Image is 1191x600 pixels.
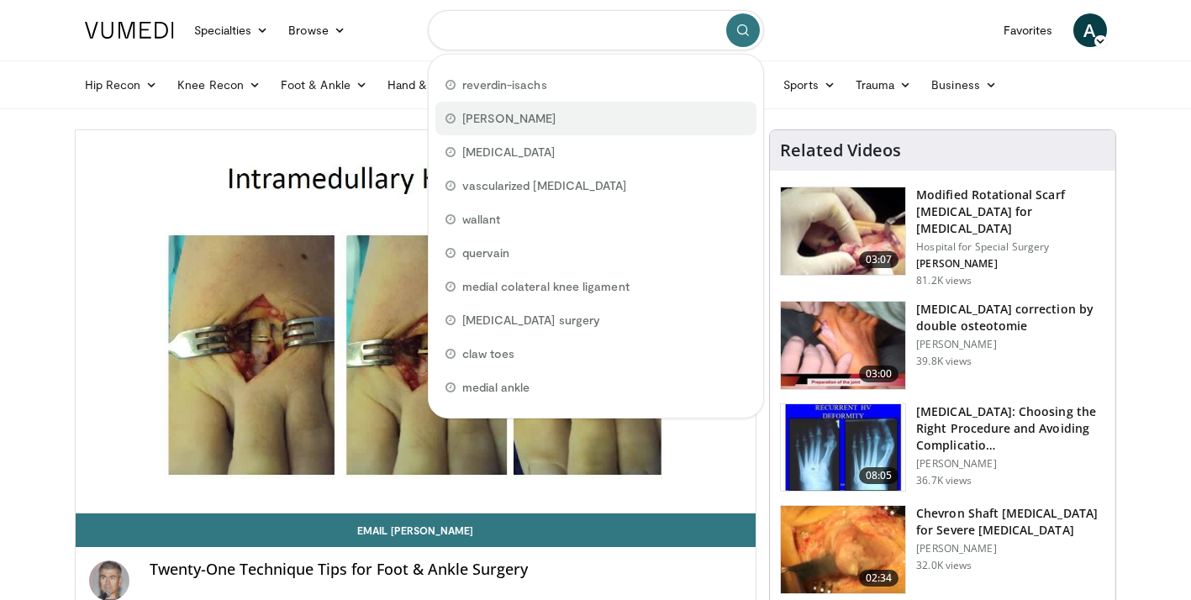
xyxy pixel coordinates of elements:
img: sanhudo_chevron_3.png.150x105_q85_crop-smart_upscale.jpg [781,506,905,593]
img: VuMedi Logo [85,22,174,39]
a: Hip Recon [75,68,168,102]
a: Email [PERSON_NAME] [76,513,756,547]
a: 03:07 Modified Rotational Scarf [MEDICAL_DATA] for [MEDICAL_DATA] Hospital for Special Surgery [P... [780,187,1105,287]
a: 03:00 [MEDICAL_DATA] correction by double osteotomie [PERSON_NAME] 39.8K views [780,301,1105,390]
span: reverdin-isachs [462,76,547,93]
p: 81.2K views [916,274,972,287]
a: A [1073,13,1107,47]
span: 08:05 [859,467,899,484]
a: Browse [278,13,356,47]
span: claw toes [462,345,515,362]
a: 02:34 Chevron Shaft [MEDICAL_DATA] for Severe [MEDICAL_DATA] [PERSON_NAME] 32.0K views [780,505,1105,594]
video-js: Video Player [76,130,756,513]
p: [PERSON_NAME] [916,338,1105,351]
h4: Related Videos [780,140,901,161]
img: 3c75a04a-ad21-4ad9-966a-c963a6420fc5.150x105_q85_crop-smart_upscale.jpg [781,404,905,492]
p: [PERSON_NAME] [916,542,1105,555]
a: Sports [773,68,846,102]
a: Business [921,68,1007,102]
p: [PERSON_NAME] [916,457,1105,471]
span: vascularized [MEDICAL_DATA] [462,177,627,194]
p: Hospital for Special Surgery [916,240,1105,254]
p: [PERSON_NAME] [916,257,1105,271]
a: Favorites [993,13,1063,47]
span: [PERSON_NAME] [462,110,556,127]
h3: [MEDICAL_DATA]: Choosing the Right Procedure and Avoiding Complicatio… [916,403,1105,454]
span: [MEDICAL_DATA] [462,144,556,161]
p: 36.7K views [916,474,972,487]
h3: Chevron Shaft [MEDICAL_DATA] for Severe [MEDICAL_DATA] [916,505,1105,539]
a: Specialties [184,13,279,47]
a: 08:05 [MEDICAL_DATA]: Choosing the Right Procedure and Avoiding Complicatio… [PERSON_NAME] 36.7K ... [780,403,1105,492]
input: Search topics, interventions [428,10,764,50]
h4: Twenty-One Technique Tips for Foot & Ankle Surgery [150,561,743,579]
p: 39.8K views [916,355,972,368]
h3: [MEDICAL_DATA] correction by double osteotomie [916,301,1105,334]
a: Hand & Wrist [377,68,486,102]
span: medial colateral knee ligament [462,278,630,295]
span: [MEDICAL_DATA] surgery [462,312,601,329]
a: Knee Recon [167,68,271,102]
a: Foot & Ankle [271,68,377,102]
span: 03:00 [859,366,899,382]
img: 294729_0000_1.png.150x105_q85_crop-smart_upscale.jpg [781,302,905,389]
span: wallant [462,211,501,228]
a: Trauma [846,68,922,102]
span: 02:34 [859,570,899,587]
span: quervain [462,245,510,261]
span: 03:07 [859,251,899,268]
p: 32.0K views [916,559,972,572]
span: medial ankle [462,379,530,396]
h3: Modified Rotational Scarf [MEDICAL_DATA] for [MEDICAL_DATA] [916,187,1105,237]
img: Scarf_Osteotomy_100005158_3.jpg.150x105_q85_crop-smart_upscale.jpg [781,187,905,275]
